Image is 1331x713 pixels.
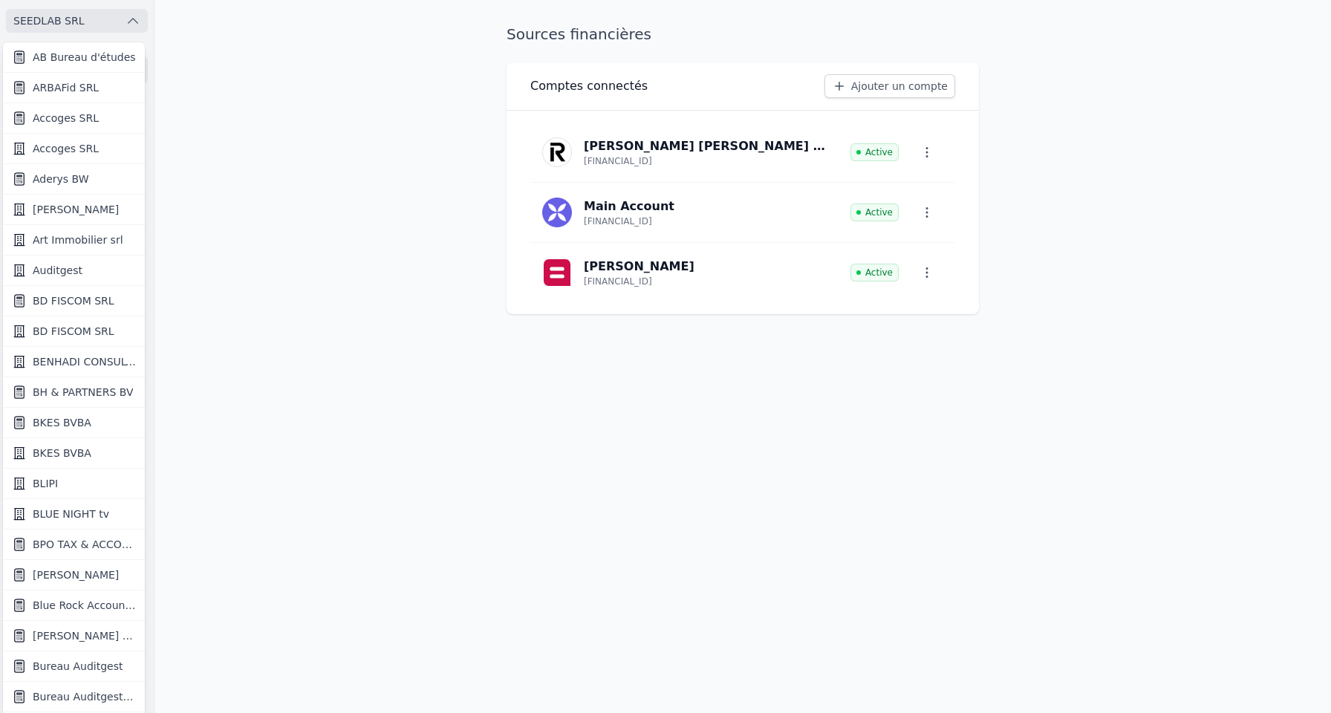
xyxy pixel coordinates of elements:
span: Art Immobilier srl [33,232,123,247]
span: Auditgest [33,263,82,278]
span: ARBAFid SRL [33,80,99,95]
span: BKES BVBA [33,415,91,430]
span: BH & PARTNERS BV [33,385,133,400]
span: BLIPI [33,476,58,491]
span: Accoges SRL [33,141,99,156]
span: [PERSON_NAME] [33,567,119,582]
span: BKES BVBA [33,446,91,460]
span: Blue Rock Accounting [33,598,136,613]
span: BENHADI CONSULTING SRL [33,354,136,369]
span: Bureau Auditgest - [PERSON_NAME] [33,689,136,704]
span: Accoges SRL [33,111,99,126]
span: Bureau Auditgest [33,659,123,674]
span: BPO TAX & ACCOUNTANCY SRL [33,537,136,552]
span: Aderys BW [33,172,89,186]
span: [PERSON_NAME] [33,202,119,217]
span: AB Bureau d'études [33,50,136,65]
span: [PERSON_NAME] (Fiduciaire) [33,628,136,643]
span: BLUE NIGHT tv [33,507,109,521]
span: BD FISCOM SRL [33,293,114,308]
span: BD FISCOM SRL [33,324,114,339]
